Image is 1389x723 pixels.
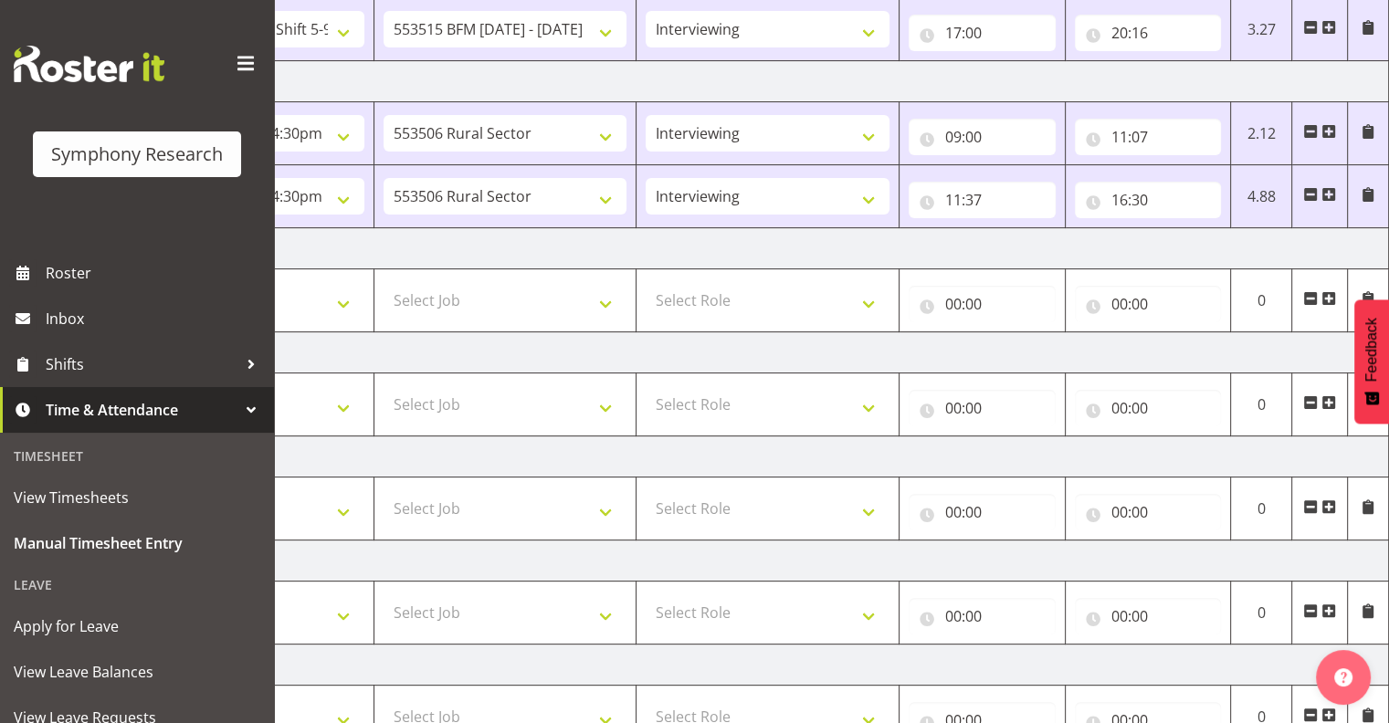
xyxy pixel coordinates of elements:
[1075,119,1222,155] input: Click to select...
[46,259,265,287] span: Roster
[1075,598,1222,634] input: Click to select...
[46,396,237,424] span: Time & Attendance
[14,484,260,511] span: View Timesheets
[111,436,1389,477] td: [DATE]
[1075,182,1222,218] input: Click to select...
[5,520,269,566] a: Manual Timesheet Entry
[1231,373,1292,436] td: 0
[5,603,269,649] a: Apply for Leave
[14,46,164,82] img: Rosterit website logo
[1075,390,1222,426] input: Click to select...
[1363,318,1380,382] span: Feedback
[5,566,269,603] div: Leave
[1231,477,1292,540] td: 0
[5,649,269,695] a: View Leave Balances
[1231,582,1292,644] td: 0
[14,613,260,640] span: Apply for Leave
[51,141,223,168] div: Symphony Research
[5,475,269,520] a: View Timesheets
[1231,269,1292,332] td: 0
[1334,668,1352,686] img: help-xxl-2.png
[909,598,1056,634] input: Click to select...
[46,351,237,378] span: Shifts
[46,305,265,332] span: Inbox
[909,286,1056,322] input: Click to select...
[14,529,260,557] span: Manual Timesheet Entry
[909,390,1056,426] input: Click to select...
[1231,102,1292,165] td: 2.12
[111,332,1389,373] td: [DATE]
[909,182,1056,218] input: Click to select...
[909,494,1056,530] input: Click to select...
[1075,494,1222,530] input: Click to select...
[1075,286,1222,322] input: Click to select...
[111,540,1389,582] td: [DATE]
[111,644,1389,686] td: [DATE]
[1075,15,1222,51] input: Click to select...
[1231,165,1292,228] td: 4.88
[111,61,1389,102] td: [DATE]
[909,15,1056,51] input: Click to select...
[5,437,269,475] div: Timesheet
[14,658,260,686] span: View Leave Balances
[909,119,1056,155] input: Click to select...
[111,228,1389,269] td: [DATE]
[1354,299,1389,424] button: Feedback - Show survey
